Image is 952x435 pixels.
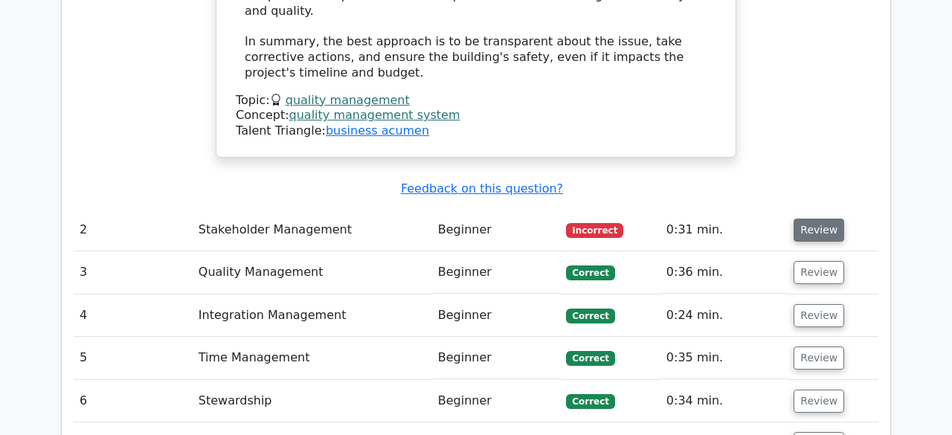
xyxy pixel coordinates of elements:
td: 5 [74,337,193,379]
td: 4 [74,294,193,337]
td: Beginner [432,337,561,379]
td: 0:36 min. [660,251,788,294]
div: Topic: [236,93,716,109]
button: Review [794,304,844,327]
td: 0:34 min. [660,380,788,422]
a: Feedback on this question? [401,181,563,196]
td: Integration Management [193,294,432,337]
td: Stewardship [193,380,432,422]
span: Incorrect [566,223,623,238]
td: 0:24 min. [660,294,788,337]
td: 6 [74,380,193,422]
button: Review [794,347,844,370]
button: Review [794,219,844,242]
td: Quality Management [193,251,432,294]
td: Stakeholder Management [193,209,432,251]
div: Talent Triangle: [236,93,716,139]
td: 0:35 min. [660,337,788,379]
td: Beginner [432,294,561,337]
div: Concept: [236,108,716,123]
td: Time Management [193,337,432,379]
a: quality management [286,93,410,107]
button: Review [794,261,844,284]
td: Beginner [432,380,561,422]
a: quality management system [289,108,460,122]
td: Beginner [432,251,561,294]
span: Correct [566,309,614,323]
td: Beginner [432,209,561,251]
span: Correct [566,351,614,366]
span: Correct [566,394,614,409]
td: 2 [74,209,193,251]
td: 0:31 min. [660,209,788,251]
td: 3 [74,251,193,294]
span: Correct [566,265,614,280]
button: Review [794,390,844,413]
a: business acumen [326,123,429,138]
